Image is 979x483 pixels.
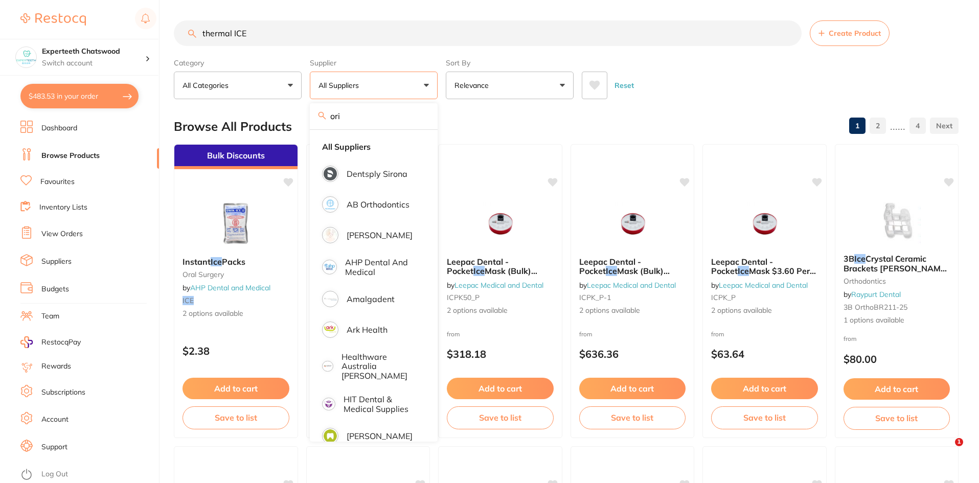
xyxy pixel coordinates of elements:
[447,406,554,429] button: Save to list
[183,270,289,279] small: oral surgery
[447,378,554,399] button: Add to cart
[183,257,211,267] span: Instant
[711,330,724,338] span: from
[322,142,371,151] strong: All Suppliers
[844,335,857,342] span: from
[446,72,574,99] button: Relevance
[844,254,949,283] span: Crystal Ceramic Brackets [PERSON_NAME] Type BR211-25
[183,80,233,90] p: All Categories
[863,195,930,246] img: 3B Ice Crystal Ceramic Brackets Roth Type BR211-25
[844,254,950,273] b: 3B Ice Crystal Ceramic Brackets Roth Type BR211-25
[314,136,434,157] li: Clear selection
[844,254,854,264] span: 3B
[174,120,292,134] h2: Browse All Products
[719,281,808,290] a: Leepac Medical and Dental
[579,293,611,302] span: ICPK_P-1
[579,257,686,276] b: Leepac Dental - Pocket Ice Mask (Bulk) $3.60 Per Mask (Qty 100) - High Quality Dental Product
[174,72,302,99] button: All Categories
[447,330,460,338] span: from
[890,120,905,132] p: ......
[606,266,617,276] em: Ice
[190,283,270,292] a: AHP Dental and Medical
[347,325,388,334] p: Ark Health
[324,292,337,306] img: Amalgadent
[711,306,818,316] span: 2 options available
[211,257,222,267] em: Ice
[854,254,866,264] em: Ice
[473,266,485,276] em: Ice
[183,345,289,357] p: $2.38
[844,303,907,312] span: 3B orthoBR211-25
[202,198,269,249] img: Instant Ice Packs
[870,116,886,136] a: 2
[174,145,298,169] div: Bulk Discounts
[41,361,71,372] a: Rewards
[20,13,86,26] img: Restocq Logo
[611,72,637,99] button: Reset
[579,348,686,360] p: $636.36
[324,261,335,273] img: AHP Dental and Medical
[183,309,289,319] span: 2 options available
[183,378,289,399] button: Add to cart
[174,20,802,46] input: Search Products
[20,8,86,31] a: Restocq Logo
[41,337,81,348] span: RestocqPay
[711,406,818,429] button: Save to list
[447,257,509,276] span: Leepac Dental - Pocket
[467,198,533,249] img: Leepac Dental - Pocket Ice Mask (Bulk) $3.60 Per Mask (Qty 50) - High Quality Dental Product
[42,58,145,68] p: Switch account
[41,284,69,294] a: Budgets
[310,72,438,99] button: All Suppliers
[183,257,289,266] b: Instant Ice Packs
[347,431,413,441] p: [PERSON_NAME]
[731,198,798,249] img: Leepac Dental - Pocket Ice Mask $3.60 Per Mask (Qty10) - High Quality Dental Product
[310,103,438,129] input: Search supplier
[844,378,950,400] button: Add to cart
[446,58,574,67] label: Sort By
[42,47,145,57] h4: Experteeth Chatswood
[41,311,59,321] a: Team
[41,229,83,239] a: View Orders
[41,123,77,133] a: Dashboard
[844,315,950,326] span: 1 options available
[324,323,337,336] img: Ark Health
[341,352,420,380] p: Healthware Australia [PERSON_NAME]
[183,296,194,305] em: ICE
[579,281,676,290] span: by
[447,348,554,360] p: $318.18
[41,387,85,398] a: Subscriptions
[174,58,302,67] label: Category
[41,415,69,425] a: Account
[810,20,890,46] button: Create Product
[39,202,87,213] a: Inventory Lists
[711,257,773,276] span: Leepac Dental - Pocket
[711,378,818,399] button: Add to cart
[454,80,493,90] p: Relevance
[844,277,950,285] small: Orthodontics
[579,378,686,399] button: Add to cart
[20,336,33,348] img: RestocqPay
[347,169,407,178] p: Dentsply Sirona
[310,58,438,67] label: Supplier
[447,306,554,316] span: 2 options available
[587,281,676,290] a: Leepac Medical and Dental
[844,407,950,429] button: Save to list
[454,281,543,290] a: Leepac Medical and Dental
[324,167,337,180] img: Dentsply Sirona
[711,266,816,295] span: Mask $3.60 Per Mask (Qty10) - High Quality Dental Product
[345,258,419,277] p: AHP Dental and Medical
[318,80,363,90] p: All Suppliers
[41,151,100,161] a: Browse Products
[447,266,548,304] span: Mask (Bulk) $3.60 Per Mask (Qty 50) - High Quality Dental Product
[41,257,72,267] a: Suppliers
[711,348,818,360] p: $63.64
[324,228,337,242] img: Adam Dental
[41,469,68,479] a: Log Out
[579,330,593,338] span: from
[711,281,808,290] span: by
[222,257,245,267] span: Packs
[324,362,332,371] img: Healthware Australia Ridley
[183,406,289,429] button: Save to list
[41,442,67,452] a: Support
[934,438,959,463] iframe: Intercom live chat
